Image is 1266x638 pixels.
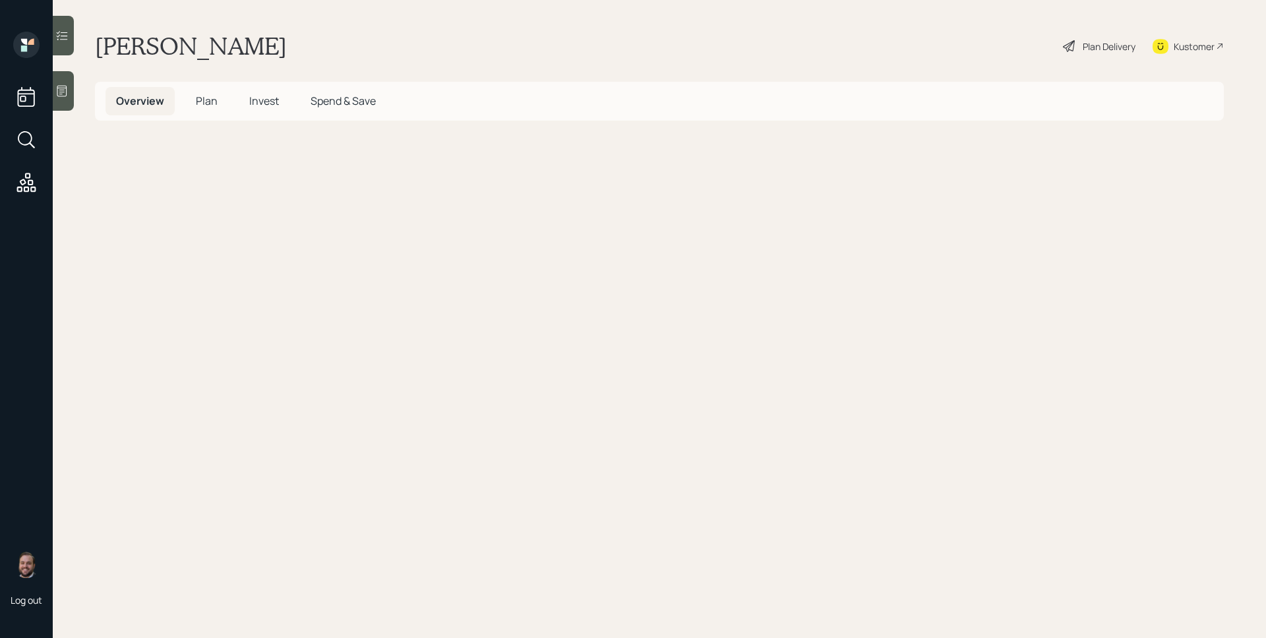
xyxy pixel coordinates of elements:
[116,94,164,108] span: Overview
[311,94,376,108] span: Spend & Save
[196,94,218,108] span: Plan
[249,94,279,108] span: Invest
[13,552,40,578] img: james-distasi-headshot.png
[1083,40,1135,53] div: Plan Delivery
[95,32,287,61] h1: [PERSON_NAME]
[11,594,42,606] div: Log out
[1174,40,1215,53] div: Kustomer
